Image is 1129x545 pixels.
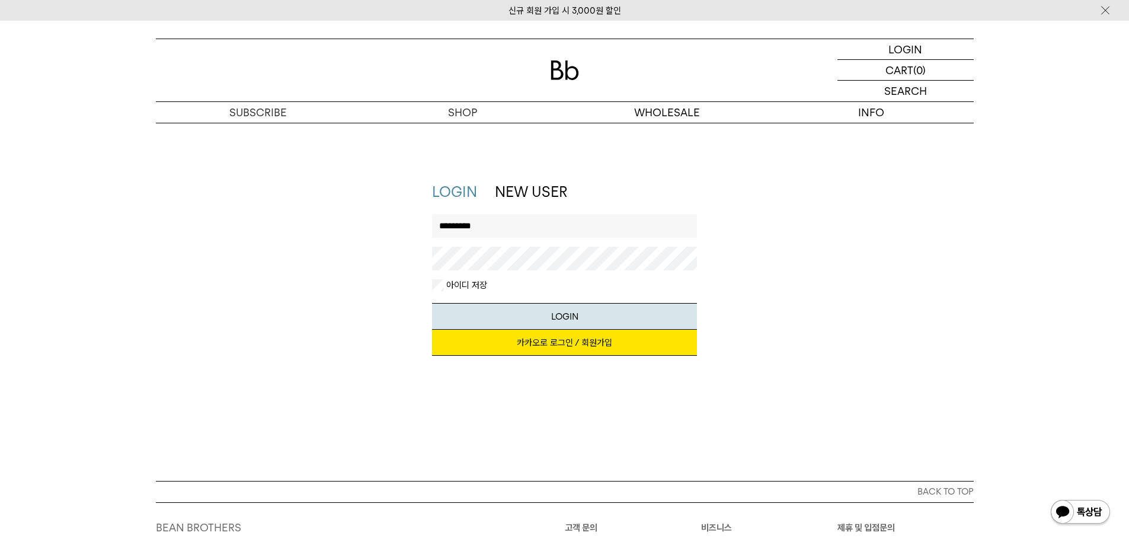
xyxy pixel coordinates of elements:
button: LOGIN [432,303,697,330]
p: (0) [913,60,926,80]
a: CART (0) [837,60,974,81]
a: SHOP [360,102,565,123]
a: 카카오로 로그인 / 회원가입 [432,330,697,356]
a: LOGIN [432,183,477,200]
a: NEW USER [495,183,567,200]
p: 고객 문의 [565,521,701,535]
button: BACK TO TOP [156,481,974,502]
p: WHOLESALE [565,102,769,123]
p: SEARCH [884,81,927,101]
a: SUBSCRIBE [156,102,360,123]
p: INFO [769,102,974,123]
img: 로고 [551,60,579,80]
a: 신규 회원 가입 시 3,000원 할인 [508,5,621,16]
p: 비즈니스 [701,521,837,535]
img: 카카오톡 채널 1:1 채팅 버튼 [1050,499,1111,527]
a: BEAN BROTHERS [156,521,241,534]
p: LOGIN [888,39,922,59]
a: LOGIN [837,39,974,60]
p: CART [885,60,913,80]
label: 아이디 저장 [444,279,487,291]
p: 제휴 및 입점문의 [837,521,974,535]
